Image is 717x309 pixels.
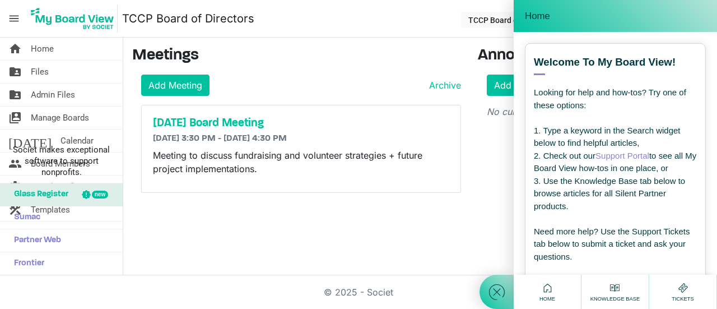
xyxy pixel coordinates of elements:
span: Home [525,11,550,22]
span: Calendar [60,130,94,152]
a: [DATE] Board Meeting [153,117,449,130]
div: Looking for help and how-tos? Try one of these options: [534,86,697,112]
span: Partner Web [8,229,61,252]
a: My Board View Logo [27,4,122,33]
div: 1. Type a keyword in the Search widget below to find helpful articles, [534,124,697,150]
span: [DATE] [8,130,52,152]
a: Add Meeting [141,75,209,96]
span: switch_account [8,107,22,129]
span: Glass Register [8,183,68,206]
div: Need more help? Use the Support Tickets tab below to submit a ticket and ask your questions. [534,225,697,264]
h3: Announcements [478,47,708,66]
span: Manage Boards [31,107,89,129]
span: folder_shared [8,84,22,106]
a: Support Portal [595,151,649,160]
div: new [92,191,108,199]
span: menu [3,8,25,29]
div: Home [537,281,558,303]
div: 2. Check out our to see all My Board View how-tos in one place, or [534,150,697,175]
span: home [8,38,22,60]
span: folder_shared [8,61,22,83]
button: TCCP Board of Directors dropdownbutton [461,12,569,27]
span: Home [537,295,558,303]
span: Tickets [669,295,697,303]
span: Knowledge Base [588,295,642,303]
h3: Meetings [132,47,461,66]
a: TCCP Board of Directors [122,7,254,30]
div: Knowledge Base [588,281,642,303]
span: Societ makes exceptional software to support nonprofits. [5,144,118,178]
div: 3. Use the Knowledge Base tab below to browse articles for all Silent Partner products. [534,175,697,213]
img: My Board View Logo [27,4,118,33]
h6: [DATE] 3:30 PM - [DATE] 4:30 PM [153,133,449,144]
span: Sumac [8,206,40,229]
div: Welcome to My Board View! [534,55,697,75]
div: Tickets [669,281,697,303]
span: Files [31,61,49,83]
p: Meeting to discuss fundraising and volunteer strategies + future project implementations. [153,149,449,176]
span: Home [31,38,54,60]
span: Frontier [8,252,44,275]
span: Admin Files [31,84,75,106]
a: Archive [425,79,461,92]
a: © 2025 - Societ [324,287,393,298]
